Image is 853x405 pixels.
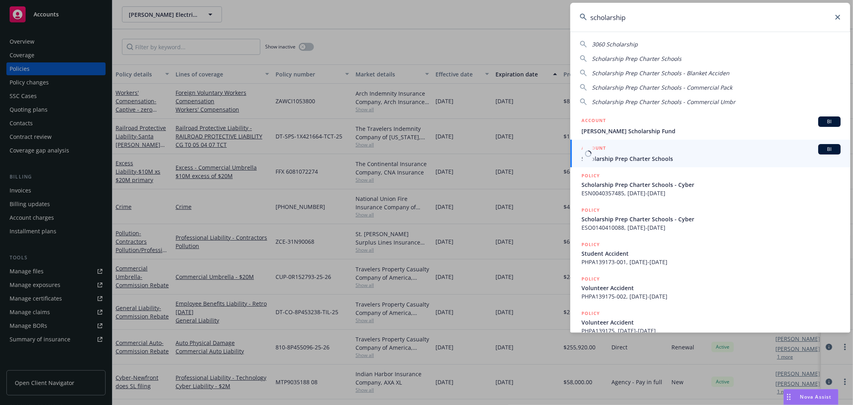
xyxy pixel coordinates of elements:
[581,309,600,317] h5: POLICY
[581,189,841,197] span: ESN0040357485, [DATE]-[DATE]
[570,271,850,305] a: POLICYVolunteer AccidentPHPA139175-002, [DATE]-[DATE]
[570,202,850,236] a: POLICYScholarship Prep Charter Schools - CyberESO0140410088, [DATE]-[DATE]
[784,389,794,405] div: Drag to move
[581,206,600,214] h5: POLICY
[581,327,841,335] span: PHPA139175, [DATE]-[DATE]
[821,146,837,153] span: BI
[592,84,732,91] span: Scholarship Prep Charter Schools - Commercial Pack
[581,180,841,189] span: Scholarship Prep Charter Schools - Cyber
[581,215,841,223] span: Scholarship Prep Charter Schools - Cyber
[581,127,841,135] span: [PERSON_NAME] Scholarship Fund
[592,55,681,62] span: Scholarship Prep Charter Schools
[592,40,638,48] span: 3060 Scholarship
[581,223,841,232] span: ESO0140410088, [DATE]-[DATE]
[581,275,600,283] h5: POLICY
[570,236,850,271] a: POLICYStudent AccidentPHPA139173-001, [DATE]-[DATE]
[581,318,841,327] span: Volunteer Accident
[581,292,841,301] span: PHPA139175-002, [DATE]-[DATE]
[570,3,850,32] input: Search...
[570,112,850,140] a: ACCOUNTBI[PERSON_NAME] Scholarship Fund
[581,258,841,266] span: PHPA139173-001, [DATE]-[DATE]
[581,249,841,258] span: Student Accident
[570,167,850,202] a: POLICYScholarship Prep Charter Schools - CyberESN0040357485, [DATE]-[DATE]
[581,172,600,180] h5: POLICY
[783,389,839,405] button: Nova Assist
[581,116,606,126] h5: ACCOUNT
[592,98,735,106] span: Scholarship Prep Charter Schools - Commercial Umbr
[821,118,837,125] span: BI
[581,284,841,292] span: Volunteer Accident
[592,69,729,77] span: Scholarship Prep Charter Schools - Blanket Acciden
[800,393,832,400] span: Nova Assist
[570,305,850,339] a: POLICYVolunteer AccidentPHPA139175, [DATE]-[DATE]
[581,241,600,249] h5: POLICY
[570,140,850,167] a: ACCOUNTBIScholarship Prep Charter Schools
[581,144,606,154] h5: ACCOUNT
[581,154,841,163] span: Scholarship Prep Charter Schools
